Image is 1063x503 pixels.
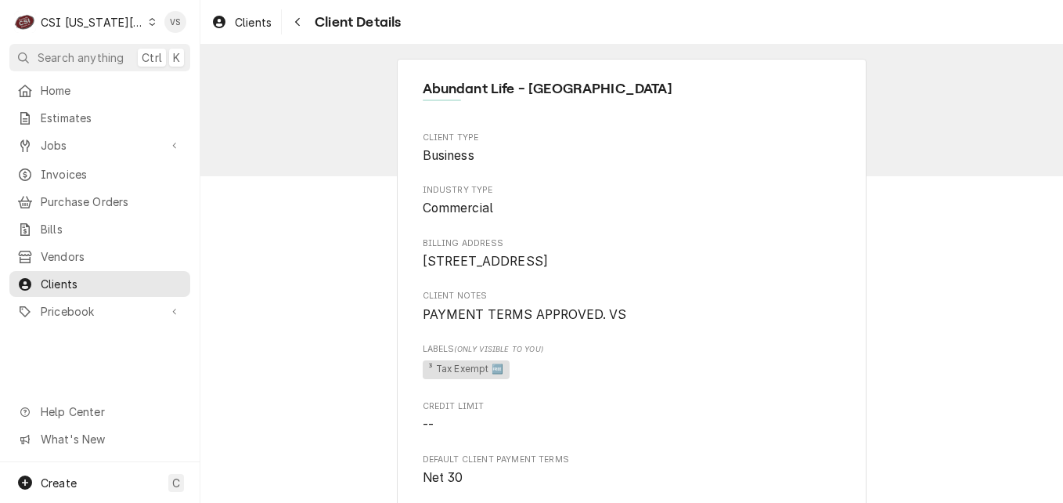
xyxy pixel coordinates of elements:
[423,400,841,413] span: Credit Limit
[423,400,841,434] div: Credit Limit
[41,166,182,183] span: Invoices
[423,306,841,324] span: Client Notes
[173,49,180,66] span: K
[9,132,190,158] a: Go to Jobs
[423,418,434,432] span: --
[9,78,190,103] a: Home
[423,132,841,165] div: Client Type
[423,78,841,112] div: Client Information
[38,49,124,66] span: Search anything
[423,78,841,100] span: Name
[41,221,182,237] span: Bills
[423,358,841,382] span: [object Object]
[423,454,841,466] span: Default Client Payment Terms
[142,49,162,66] span: Ctrl
[41,194,182,210] span: Purchase Orders
[423,184,841,218] div: Industry Type
[9,105,190,131] a: Estimates
[423,199,841,218] span: Industry Type
[423,470,463,485] span: Net 30
[41,248,182,265] span: Vendors
[41,476,77,490] span: Create
[14,11,36,33] div: C
[9,271,190,297] a: Clients
[9,161,190,187] a: Invoices
[9,244,190,270] a: Vendors
[41,82,182,99] span: Home
[423,254,549,269] span: [STREET_ADDRESS]
[423,147,841,165] span: Client Type
[310,12,401,33] span: Client Details
[9,299,190,324] a: Go to Pricebook
[9,399,190,425] a: Go to Help Center
[423,469,841,487] span: Default Client Payment Terms
[41,14,144,31] div: CSI [US_STATE][GEOGRAPHIC_DATA]
[172,475,180,491] span: C
[423,252,841,271] span: Billing Address
[41,276,182,292] span: Clients
[9,44,190,71] button: Search anythingCtrlK
[423,343,841,356] span: Labels
[423,237,841,250] span: Billing Address
[423,237,841,271] div: Billing Address
[41,303,159,320] span: Pricebook
[205,9,278,35] a: Clients
[235,14,272,31] span: Clients
[9,426,190,452] a: Go to What's New
[423,360,510,379] span: ³ Tax Exempt 🆓
[9,189,190,215] a: Purchase Orders
[454,345,542,353] span: (Only Visible to You)
[423,290,841,324] div: Client Notes
[423,148,474,163] span: Business
[423,290,841,302] span: Client Notes
[423,307,627,322] span: PAYMENT TERMS APPROVED. VS
[9,216,190,242] a: Bills
[423,343,841,382] div: [object Object]
[423,454,841,487] div: Default Client Payment Terms
[14,11,36,33] div: CSI Kansas City's Avatar
[41,137,159,154] span: Jobs
[423,416,841,435] span: Credit Limit
[164,11,186,33] div: VS
[423,201,494,215] span: Commercial
[423,184,841,197] span: Industry Type
[164,11,186,33] div: Vicky Stuesse's Avatar
[41,403,181,420] span: Help Center
[423,132,841,144] span: Client Type
[285,9,310,34] button: Navigate back
[41,431,181,447] span: What's New
[41,110,182,126] span: Estimates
